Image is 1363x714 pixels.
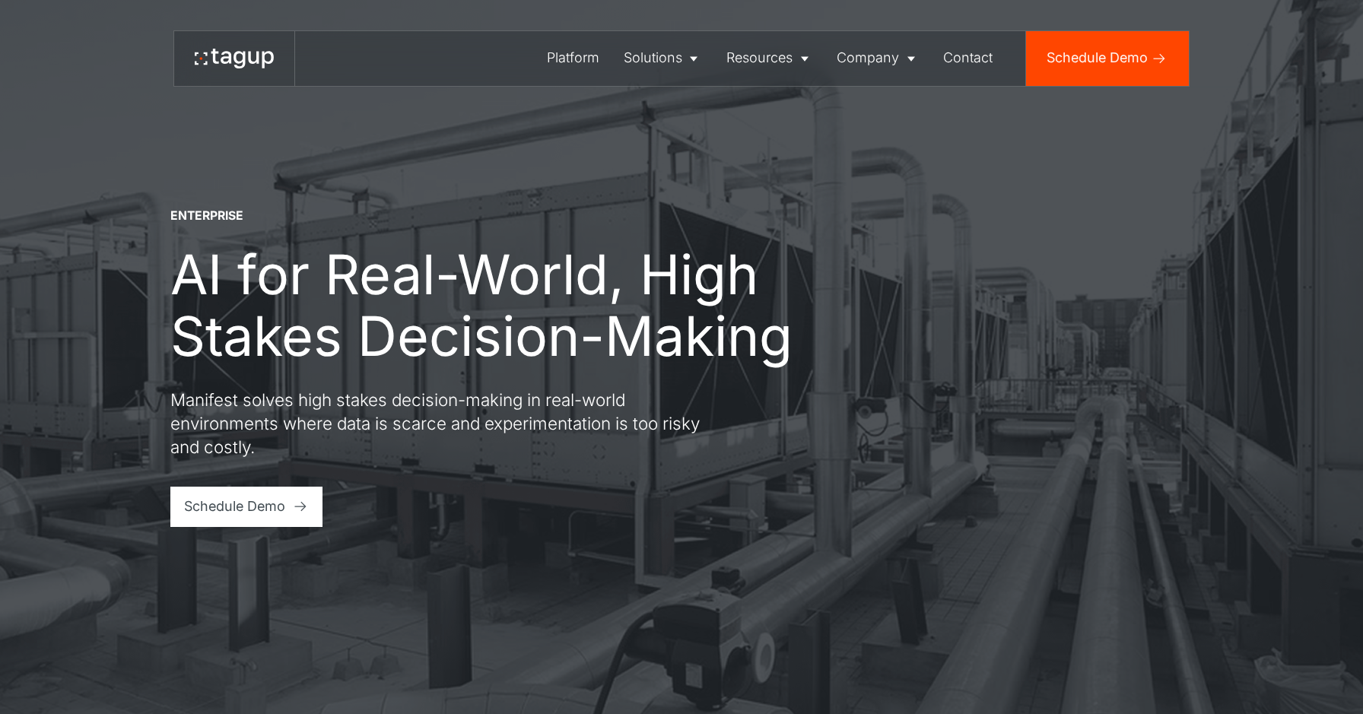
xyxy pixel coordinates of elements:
a: Schedule Demo [1026,31,1189,86]
a: Company [824,31,931,86]
a: Contact [932,31,1005,86]
div: Resources [726,48,793,68]
a: Solutions [612,31,714,86]
div: ENTERPRISE [170,208,243,224]
div: Schedule Demo [184,497,285,517]
a: Platform [535,31,612,86]
h1: AI for Real-World, High Stakes Decision-Making [170,244,809,367]
div: Company [837,48,899,68]
div: Schedule Demo [1047,48,1148,68]
p: Manifest solves high stakes decision-making in real-world environments where data is scarce and e... [170,388,718,459]
div: Solutions [624,48,682,68]
a: Schedule Demo [170,487,322,528]
a: Resources [714,31,824,86]
div: Contact [943,48,993,68]
div: Platform [547,48,599,68]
